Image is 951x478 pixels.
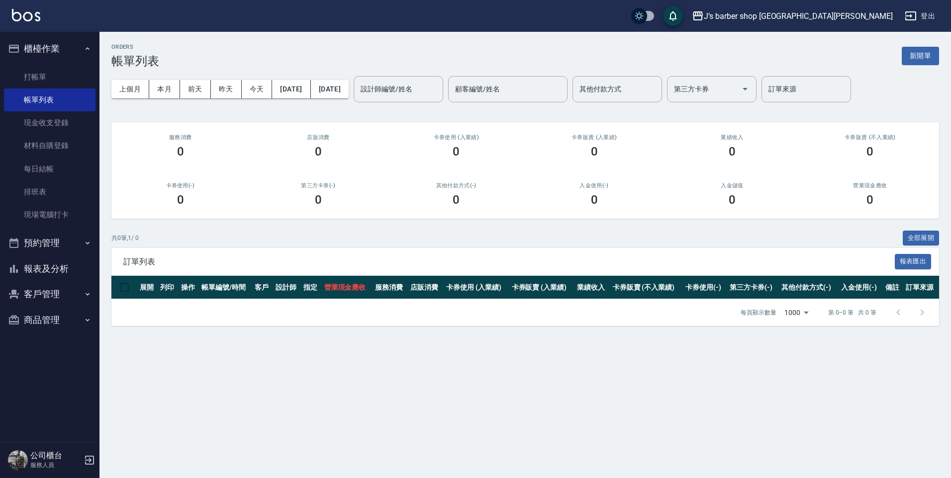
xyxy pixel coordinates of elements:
button: 前天 [180,80,211,98]
h2: 卡券使用 (入業績) [399,134,513,141]
th: 訂單來源 [903,276,939,299]
p: 服務人員 [30,461,81,470]
h3: 0 [453,145,460,159]
h2: 卡券販賣 (不入業績) [813,134,927,141]
h2: 其他付款方式(-) [399,182,513,189]
button: [DATE] [272,80,310,98]
h3: 0 [591,193,598,207]
button: 昨天 [211,80,242,98]
button: 櫃檯作業 [4,36,95,62]
h3: 0 [866,193,873,207]
a: 材料自購登錄 [4,134,95,157]
h3: 服務消費 [123,134,237,141]
th: 客戶 [252,276,273,299]
button: J’s barber shop [GEOGRAPHIC_DATA][PERSON_NAME] [688,6,897,26]
h2: 卡券販賣 (入業績) [537,134,651,141]
h3: 0 [177,145,184,159]
h3: 帳單列表 [111,54,159,68]
th: 備註 [883,276,903,299]
button: 報表及分析 [4,256,95,282]
div: J’s barber shop [GEOGRAPHIC_DATA][PERSON_NAME] [704,10,893,22]
th: 服務消費 [373,276,408,299]
button: 預約管理 [4,230,95,256]
th: 其他付款方式(-) [779,276,838,299]
div: 1000 [780,299,812,326]
button: [DATE] [311,80,349,98]
h2: 店販消費 [261,134,375,141]
h3: 0 [591,145,598,159]
th: 業績收入 [574,276,610,299]
th: 卡券販賣 (不入業績) [610,276,683,299]
th: 店販消費 [408,276,444,299]
th: 卡券販賣 (入業績) [509,276,574,299]
h5: 公司櫃台 [30,451,81,461]
button: 新開單 [902,47,939,65]
th: 指定 [301,276,321,299]
p: 第 0–0 筆 共 0 筆 [828,308,876,317]
button: 商品管理 [4,307,95,333]
h3: 0 [315,145,322,159]
h3: 0 [177,193,184,207]
button: 報表匯出 [895,254,932,269]
th: 卡券使用(-) [683,276,727,299]
button: 客戶管理 [4,281,95,307]
th: 帳單編號/時間 [199,276,253,299]
img: Person [8,450,28,470]
img: Logo [12,9,40,21]
a: 報表匯出 [895,256,932,266]
a: 現金收支登錄 [4,111,95,134]
a: 每日結帳 [4,158,95,180]
a: 新開單 [902,51,939,60]
h2: 入金儲值 [675,182,789,189]
a: 帳單列表 [4,88,95,111]
button: 登出 [901,7,939,25]
th: 操作 [179,276,199,299]
h2: 業績收入 [675,134,789,141]
h2: 卡券使用(-) [123,182,237,189]
h2: ORDERS [111,44,159,50]
h2: 第三方卡券(-) [261,182,375,189]
a: 現場電腦打卡 [4,203,95,226]
a: 打帳單 [4,66,95,88]
h3: 0 [866,145,873,159]
a: 排班表 [4,180,95,203]
h3: 0 [315,193,322,207]
h3: 0 [729,193,736,207]
span: 訂單列表 [123,257,895,267]
button: Open [737,81,753,97]
th: 列印 [158,276,178,299]
button: 今天 [242,80,273,98]
th: 入金使用(-) [839,276,883,299]
th: 營業現金應收 [322,276,373,299]
th: 展開 [137,276,158,299]
button: save [663,6,683,26]
h3: 0 [729,145,736,159]
h2: 營業現金應收 [813,182,927,189]
p: 共 0 筆, 1 / 0 [111,234,139,242]
button: 上個月 [111,80,149,98]
button: 全部展開 [903,231,940,246]
button: 本月 [149,80,180,98]
th: 卡券使用 (入業績) [444,276,509,299]
h3: 0 [453,193,460,207]
p: 每頁顯示數量 [741,308,776,317]
h2: 入金使用(-) [537,182,651,189]
th: 設計師 [273,276,301,299]
th: 第三方卡券(-) [727,276,779,299]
